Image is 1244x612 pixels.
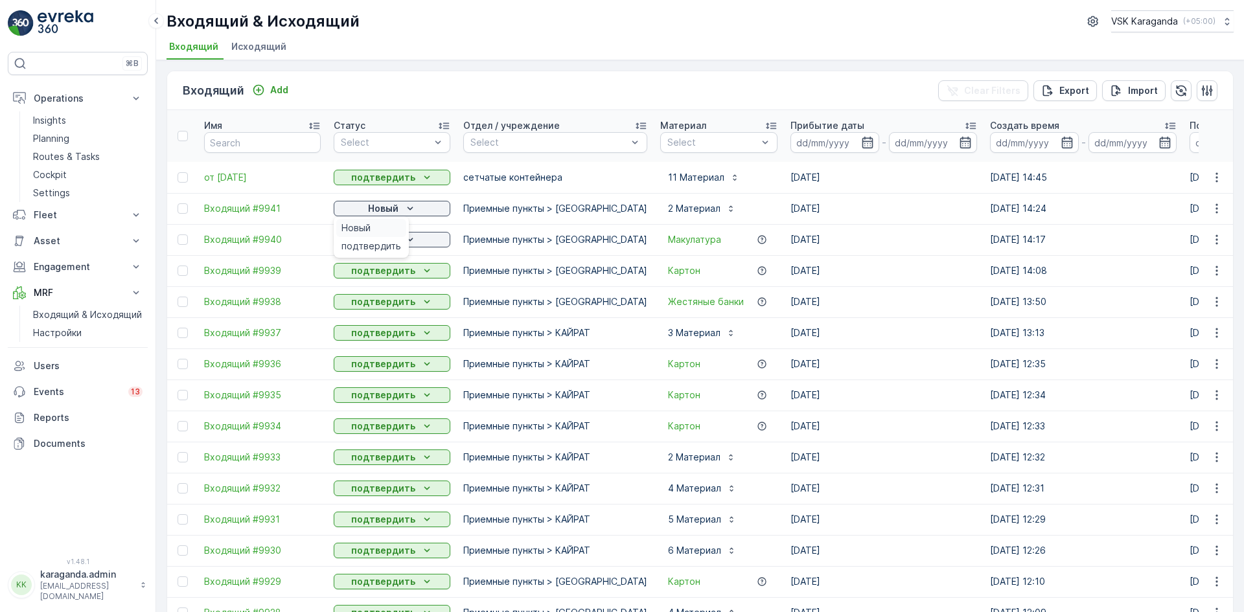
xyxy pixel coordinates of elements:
input: Search [204,132,321,153]
a: Settings [28,184,148,202]
div: Toggle Row Selected [178,390,188,400]
a: Настройки [28,324,148,342]
td: [DATE] 13:13 [984,317,1183,348]
p: подтвердить [351,295,415,308]
div: Toggle Row Selected [178,452,188,462]
button: Add [247,82,294,98]
a: Жестяные банки [668,295,744,308]
button: подтвердить [334,263,450,278]
button: VSK Karaganda(+05:00) [1111,10,1234,32]
button: 3 Материал [660,323,744,343]
a: Входящий #9930 [204,544,321,557]
td: [DATE] [784,442,984,473]
button: Fleet [8,202,148,228]
a: Входящий #9936 [204,357,321,370]
td: [DATE] [784,162,984,193]
button: MRF [8,280,148,306]
p: Routes & Tasks [33,150,100,163]
p: подтвердить [351,389,415,402]
td: Приемные пункты > КАЙРАТ [457,348,654,380]
td: [DATE] [784,380,984,411]
span: Новый [341,221,371,234]
p: Clear Filters [964,84,1020,97]
a: Картон [668,575,700,588]
p: подтвердить [351,357,415,370]
p: Входящий & Исходящий [167,11,360,32]
p: подтвердить [351,451,415,464]
td: [DATE] 14:17 [984,224,1183,255]
td: [DATE] [784,317,984,348]
p: 3 Материал [668,326,720,339]
a: Входящий #9938 [204,295,321,308]
td: [DATE] [784,504,984,535]
input: dd/mm/yyyy [990,132,1079,153]
button: Clear Filters [938,80,1028,101]
span: Картон [668,264,700,277]
p: Engagement [34,260,122,273]
div: KK [11,574,32,595]
div: Toggle Row Selected [178,266,188,276]
p: Cockpit [33,168,67,181]
p: Documents [34,437,143,450]
a: Картон [668,389,700,402]
td: [DATE] 14:24 [984,193,1183,224]
button: Import [1102,80,1166,101]
button: подтвердить [334,543,450,558]
td: [DATE] [784,566,984,597]
span: Входящий #9940 [204,233,321,246]
a: Входящий #9937 [204,326,321,339]
p: Events [34,385,121,398]
p: Входящий & Исходящий [33,308,142,321]
p: ⌘B [126,58,139,69]
p: Прибытие даты [790,119,864,132]
td: [DATE] 13:50 [984,286,1183,317]
p: подтвердить [351,420,415,433]
p: подтвердить [351,326,415,339]
input: dd/mm/yyyy [1088,132,1177,153]
a: Cockpit [28,166,148,184]
button: подтвердить [334,574,450,589]
p: - [882,135,886,150]
a: Входящий #9931 [204,513,321,526]
p: Новый [368,202,398,215]
button: 2 Материал [660,198,744,219]
button: Asset [8,228,148,254]
td: Приемные пункты > [GEOGRAPHIC_DATA] [457,255,654,286]
td: [DATE] [784,535,984,566]
button: Operations [8,85,148,111]
p: подтвердить [351,482,415,495]
td: Приемные пункты > КАЙРАТ [457,442,654,473]
td: Приемные пункты > [GEOGRAPHIC_DATA] [457,566,654,597]
td: [DATE] [784,255,984,286]
div: Toggle Row Selected [178,421,188,431]
div: Toggle Row Selected [178,203,188,214]
p: 5 Материал [668,513,721,526]
td: Приемные пункты > [GEOGRAPHIC_DATA] [457,286,654,317]
a: Картон [668,357,700,370]
p: подтвердить [351,264,415,277]
td: [DATE] 12:10 [984,566,1183,597]
ul: Новый [334,216,409,258]
button: подтвердить [334,449,450,465]
span: Входящий #9939 [204,264,321,277]
button: подтвердить [334,356,450,372]
p: 13 [131,387,140,397]
td: [DATE] [784,193,984,224]
a: Макулатура [668,233,721,246]
td: [DATE] 12:32 [984,442,1183,473]
button: подтвердить [334,418,450,434]
p: Add [270,84,288,96]
p: Select [470,136,627,149]
button: подтвердить [334,325,450,341]
a: Входящий #9934 [204,420,321,433]
p: Select [667,136,757,149]
button: Export [1033,80,1097,101]
div: Toggle Row Selected [178,328,188,338]
a: Входящий #9935 [204,389,321,402]
td: Приемные пункты > [GEOGRAPHIC_DATA] [457,193,654,224]
span: Входящий #9941 [204,202,321,215]
p: Export [1059,84,1089,97]
span: Входящий #9933 [204,451,321,464]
